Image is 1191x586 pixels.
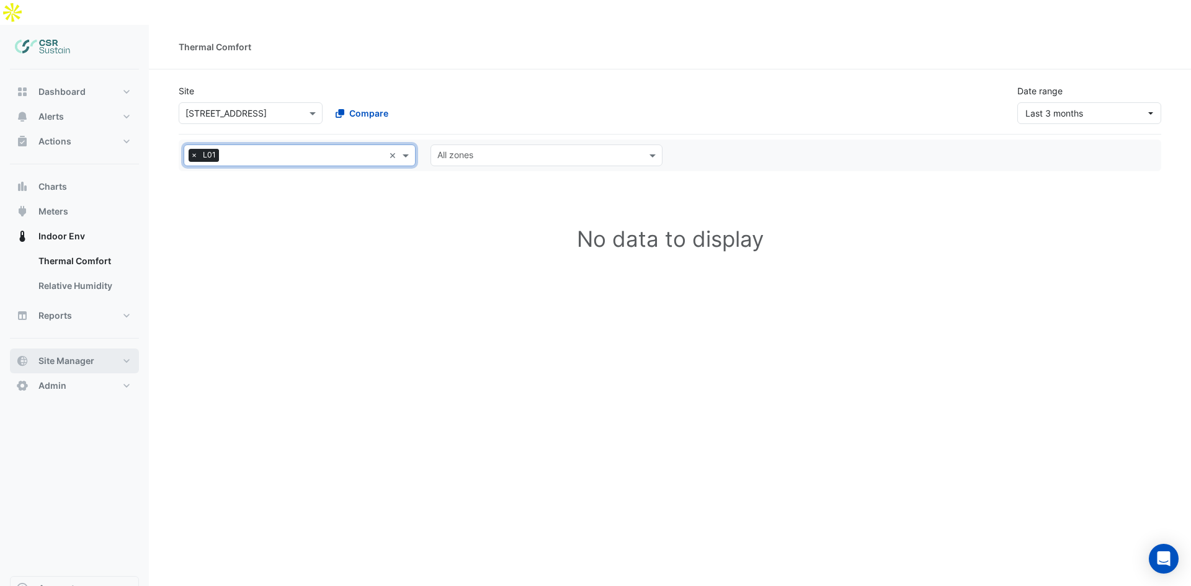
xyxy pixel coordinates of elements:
[10,199,139,224] button: Meters
[16,205,29,218] app-icon: Meters
[179,40,251,53] div: Thermal Comfort
[38,205,68,218] span: Meters
[389,149,399,162] span: Clear
[179,84,194,97] label: Site
[38,309,72,322] span: Reports
[10,348,139,373] button: Site Manager
[10,129,139,154] button: Actions
[16,86,29,98] app-icon: Dashboard
[29,249,139,273] a: Thermal Comfort
[38,135,71,148] span: Actions
[435,148,473,164] div: All zones
[38,380,66,392] span: Admin
[10,224,139,249] button: Indoor Env
[10,174,139,199] button: Charts
[16,180,29,193] app-icon: Charts
[38,110,64,123] span: Alerts
[1017,102,1161,124] button: Last 3 months
[10,373,139,398] button: Admin
[1025,108,1083,118] span: 01 Jun 25 - 31 Aug 25
[328,102,396,124] button: Compare
[16,135,29,148] app-icon: Actions
[10,303,139,328] button: Reports
[200,149,219,161] span: L01
[10,79,139,104] button: Dashboard
[16,230,29,242] app-icon: Indoor Env
[38,230,85,242] span: Indoor Env
[29,273,139,298] a: Relative Humidity
[16,309,29,322] app-icon: Reports
[38,180,67,193] span: Charts
[179,186,1161,291] h1: No data to display
[10,249,139,303] div: Indoor Env
[16,110,29,123] app-icon: Alerts
[16,380,29,392] app-icon: Admin
[349,107,388,120] span: Compare
[1149,544,1179,574] div: Open Intercom Messenger
[38,355,94,367] span: Site Manager
[1017,84,1063,97] label: Date range
[10,104,139,129] button: Alerts
[16,355,29,367] app-icon: Site Manager
[189,149,200,161] span: ×
[15,35,71,60] img: Company Logo
[38,86,86,98] span: Dashboard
